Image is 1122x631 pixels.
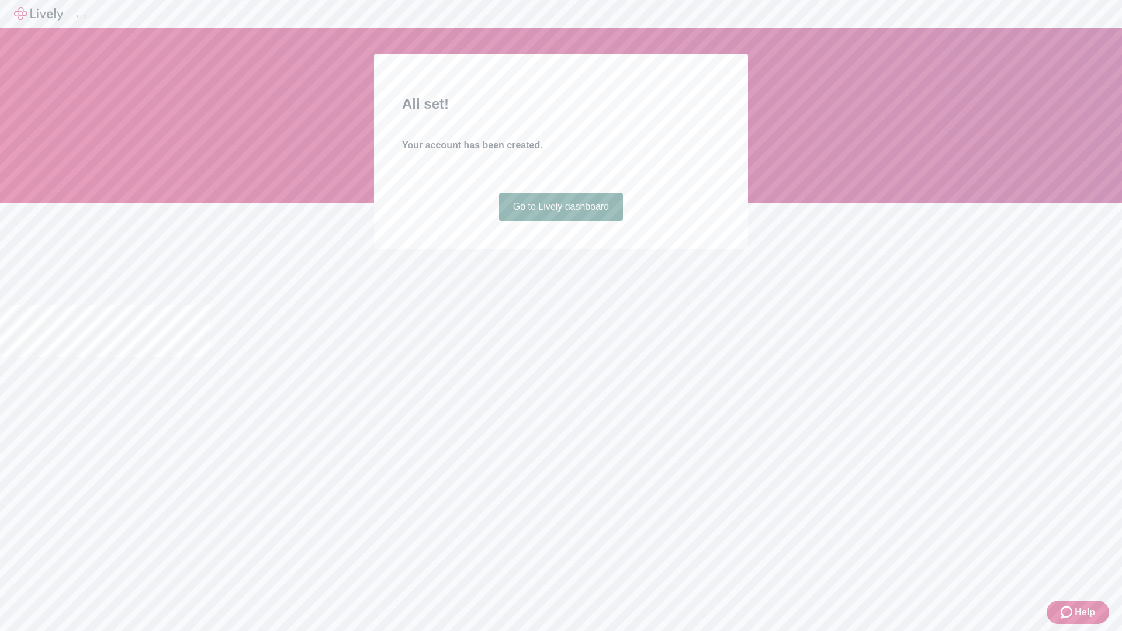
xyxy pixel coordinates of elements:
[14,7,63,21] img: Lively
[402,138,720,152] h4: Your account has been created.
[1047,601,1109,624] button: Zendesk support iconHelp
[1075,605,1095,619] span: Help
[77,15,86,18] button: Log out
[1061,605,1075,619] svg: Zendesk support icon
[499,193,624,221] a: Go to Lively dashboard
[402,93,720,115] h2: All set!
